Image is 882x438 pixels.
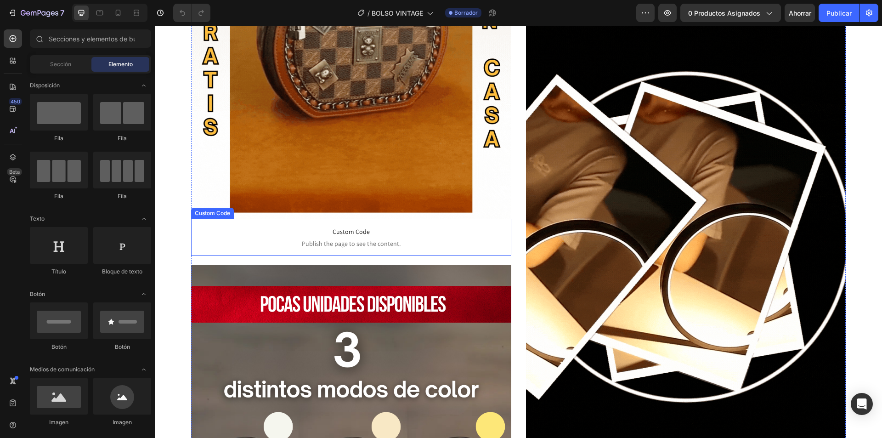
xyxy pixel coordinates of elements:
[50,61,71,68] font: Sección
[454,9,478,16] font: Borrador
[136,287,151,301] span: Abrir palanca
[115,343,130,350] font: Botón
[789,9,811,17] font: Ahorrar
[688,9,760,17] font: 0 productos asignados
[118,193,127,199] font: Fila
[113,419,132,426] font: Imagen
[155,26,882,438] iframe: Área de diseño
[118,135,127,142] font: Fila
[30,215,45,222] font: Texto
[30,366,95,373] font: Medios de comunicación
[367,9,370,17] font: /
[136,78,151,93] span: Abrir palanca
[54,135,63,142] font: Fila
[785,4,815,22] button: Ahorrar
[9,169,20,175] font: Beta
[819,4,859,22] button: Publicar
[102,268,142,275] font: Bloque de texto
[680,4,781,22] button: 0 productos asignados
[173,4,210,22] div: Deshacer/Rehacer
[136,362,151,377] span: Abrir palanca
[372,9,423,17] font: BOLSO VINTAGE
[108,61,133,68] font: Elemento
[54,193,63,199] font: Fila
[30,29,151,48] input: Secciones y elementos de búsqueda
[11,98,20,105] font: 450
[49,419,68,426] font: Imagen
[60,8,64,17] font: 7
[51,268,66,275] font: Título
[826,9,852,17] font: Publicar
[30,82,60,89] font: Disposición
[51,343,67,350] font: Botón
[136,211,151,226] span: Abrir palanca
[30,290,45,297] font: Botón
[851,393,873,415] div: Abrir Intercom Messenger
[4,4,68,22] button: 7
